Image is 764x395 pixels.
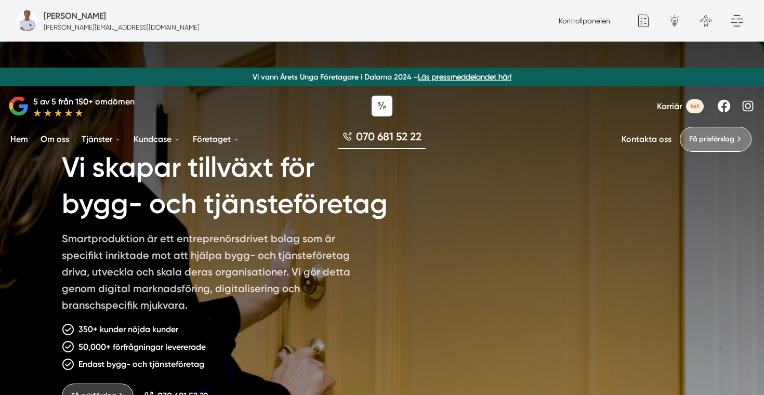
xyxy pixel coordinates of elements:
a: Kundcase [131,126,182,152]
a: Tjänster [80,126,123,152]
h5: Administratör [44,9,106,22]
a: Karriär 4st [657,99,704,113]
p: 50,000+ förfrågningar levererade [78,340,206,353]
span: Karriär [657,101,682,111]
p: 350+ kunder nöjda kunder [78,323,178,336]
a: 070 681 52 22 [338,129,426,149]
a: Om oss [38,126,71,152]
p: Vi vann Årets Unga Företagare i Dalarna 2024 – [4,72,760,82]
p: Smartproduktion är ett entreprenörsdrivet bolag som är specifikt inriktade mot att hjälpa bygg- o... [62,230,361,318]
a: Kontakta oss [622,134,671,144]
span: 070 681 52 22 [356,129,421,144]
a: Kontrollpanelen [559,17,610,25]
span: Få prisförslag [689,134,734,145]
h1: Vi skapar tillväxt för bygg- och tjänsteföretag [62,137,425,230]
a: Läs pressmeddelandet här! [418,73,511,81]
span: 4st [686,99,704,113]
p: 5 av 5 från 150+ omdömen [33,95,135,108]
img: foretagsbild-pa-smartproduktion-en-webbyraer-i-dalarnas-lan.png [17,10,37,31]
a: Hem [8,126,30,152]
a: Företaget [191,126,242,152]
p: Endast bygg- och tjänsteföretag [78,358,204,371]
a: Få prisförslag [680,127,752,152]
p: [PERSON_NAME][EMAIL_ADDRESS][DOMAIN_NAME] [44,22,200,32]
